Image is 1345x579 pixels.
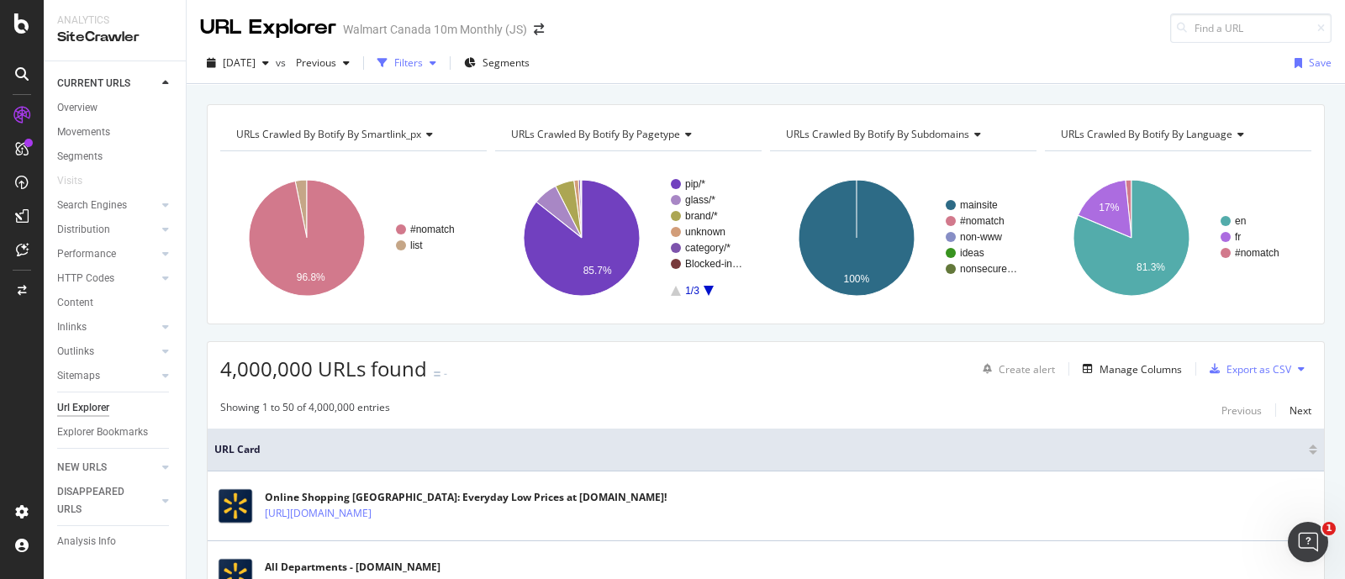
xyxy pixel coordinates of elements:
[57,172,99,190] a: Visits
[1288,522,1328,562] iframe: Intercom live chat
[960,199,998,211] text: mainsite
[57,533,174,550] a: Analysis Info
[57,75,157,92] a: CURRENT URLS
[57,367,157,385] a: Sitemaps
[57,13,172,28] div: Analytics
[57,424,174,441] a: Explorer Bookmarks
[1322,522,1336,535] span: 1
[960,247,984,259] text: ideas
[57,367,100,385] div: Sitemaps
[276,55,289,70] span: vs
[685,258,742,270] text: Blocked-in…
[57,197,157,214] a: Search Engines
[410,239,423,251] text: list
[57,245,116,263] div: Performance
[1288,50,1332,76] button: Save
[57,399,109,417] div: Url Explorer
[57,197,127,214] div: Search Engines
[57,533,116,550] div: Analysis Info
[960,231,1002,243] text: non-www
[200,13,336,42] div: URL Explorer
[297,271,325,283] text: 96.8%
[214,442,1305,457] span: URL Card
[223,55,256,70] span: 2025 Aug. 29th
[57,424,148,441] div: Explorer Bookmarks
[57,148,174,166] a: Segments
[371,50,443,76] button: Filters
[1309,55,1332,70] div: Save
[960,263,1017,275] text: nonsecure…
[343,21,527,38] div: Walmart Canada 10m Monthly (JS)
[57,294,93,312] div: Content
[57,75,130,92] div: CURRENT URLS
[394,55,423,70] div: Filters
[1170,13,1332,43] input: Find a URL
[233,121,472,148] h4: URLs Crawled By Botify By smartlink_px
[685,210,718,222] text: brand/*
[483,55,530,70] span: Segments
[57,318,87,336] div: Inlinks
[685,242,731,254] text: category/*
[1221,403,1262,418] div: Previous
[220,165,483,311] svg: A chart.
[1235,247,1279,259] text: #nomatch
[200,50,276,76] button: [DATE]
[457,50,536,76] button: Segments
[57,221,110,239] div: Distribution
[1058,121,1296,148] h4: URLs Crawled By Botify By language
[289,50,356,76] button: Previous
[1226,362,1291,376] div: Export as CSV
[508,121,746,148] h4: URLs Crawled By Botify By pagetype
[220,355,427,382] span: 4,000,000 URLs found
[783,121,1021,148] h4: URLs Crawled By Botify By subdomains
[57,318,157,336] a: Inlinks
[57,483,157,518] a: DISAPPEARED URLS
[534,24,544,35] div: arrow-right-arrow-left
[786,127,969,141] span: URLs Crawled By Botify By subdomains
[57,294,174,312] a: Content
[1290,403,1311,418] div: Next
[57,459,157,476] a: NEW URLS
[1290,400,1311,420] button: Next
[1235,215,1246,227] text: en
[1235,231,1241,243] text: fr
[1099,202,1119,213] text: 17%
[220,400,390,420] div: Showing 1 to 50 of 4,000,000 entries
[685,226,725,238] text: unknown
[1203,355,1291,382] button: Export as CSV
[57,148,103,166] div: Segments
[1100,362,1182,376] div: Manage Columns
[685,194,715,206] text: glass/*
[444,366,447,381] div: -
[57,343,94,361] div: Outlinks
[57,124,110,141] div: Movements
[57,270,114,287] div: HTTP Codes
[976,355,1055,382] button: Create alert
[57,245,157,263] a: Performance
[57,124,174,141] a: Movements
[289,55,336,70] span: Previous
[1221,400,1262,420] button: Previous
[57,172,82,190] div: Visits
[1045,165,1307,311] svg: A chart.
[265,505,372,522] a: [URL][DOMAIN_NAME]
[57,270,157,287] a: HTTP Codes
[999,362,1055,376] div: Create alert
[511,127,680,141] span: URLs Crawled By Botify By pagetype
[57,343,157,361] a: Outlinks
[265,560,445,575] div: All Departments - [DOMAIN_NAME]
[583,265,612,276] text: 85.7%
[770,165,1032,311] svg: A chart.
[265,490,667,505] div: Online Shopping [GEOGRAPHIC_DATA]: Everyday Low Prices at [DOMAIN_NAME]!
[685,285,699,297] text: 1/3
[434,371,440,376] img: Equal
[844,273,870,285] text: 100%
[57,399,174,417] a: Url Explorer
[1137,261,1165,273] text: 81.3%
[57,99,98,117] div: Overview
[57,459,107,476] div: NEW URLS
[214,485,256,527] img: main image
